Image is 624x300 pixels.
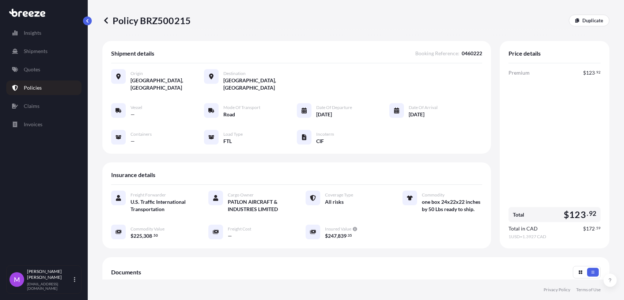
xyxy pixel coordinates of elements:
span: 1 USD = 1.3927 CAD [508,234,601,240]
span: . [595,71,596,74]
span: U.S. Traffic International Transportation [131,198,191,213]
p: Insights [24,29,41,37]
a: Privacy Policy [544,287,570,293]
a: Policies [6,80,82,95]
a: Shipments [6,44,82,59]
span: Shipment details [111,50,154,57]
span: Containers [131,131,152,137]
span: Date of Departure [316,105,352,110]
span: $ [583,70,586,75]
span: Destination [223,71,246,76]
span: 50 [154,234,158,237]
span: 92 [589,211,596,216]
span: Documents [111,269,141,276]
span: 92 [596,71,601,74]
p: Duplicate [582,17,603,24]
span: 308 [143,233,152,239]
span: 247 [328,233,337,239]
p: Policies [24,84,42,91]
span: $ [583,226,586,231]
p: Policy BRZ500215 [102,15,191,26]
a: Quotes [6,62,82,77]
span: 225 [133,233,142,239]
a: Insights [6,26,82,40]
span: CIF [316,138,324,145]
p: [PERSON_NAME] [PERSON_NAME] [27,269,72,280]
span: FTL [223,138,232,145]
span: — [131,111,135,118]
a: Duplicate [569,15,609,26]
span: 123 [569,210,586,219]
span: — [228,232,232,240]
p: Invoices [24,121,42,128]
span: Booking Reference : [415,50,460,57]
p: Claims [24,102,39,110]
span: Total in CAD [508,225,538,232]
span: $ [131,233,133,239]
span: Coverage Type [325,192,353,198]
span: PATLON AIRCRAFT & INDUSTRIES LIMITED [228,198,288,213]
p: Quotes [24,66,40,73]
span: [DATE] [316,111,332,118]
span: 839 [338,233,347,239]
span: , [337,233,338,239]
span: Load Type [223,131,243,137]
span: Incoterm [316,131,334,137]
span: Commodity [422,192,445,198]
span: Cargo Owner [228,192,254,198]
span: 35 [348,234,352,237]
span: Freight Forwarder [131,192,166,198]
a: Invoices [6,117,82,132]
span: Vessel [131,105,142,110]
span: , [142,233,143,239]
span: M [14,276,20,283]
span: Premium [508,69,530,76]
span: Date of Arrival [409,105,438,110]
p: [EMAIL_ADDRESS][DOMAIN_NAME] [27,282,72,290]
span: . [152,234,153,237]
p: Shipments [24,48,48,55]
span: Total [513,211,524,218]
span: [GEOGRAPHIC_DATA], [GEOGRAPHIC_DATA] [131,77,204,91]
span: [DATE] [409,111,424,118]
span: [GEOGRAPHIC_DATA], [GEOGRAPHIC_DATA] [223,77,297,91]
span: Road [223,111,235,118]
span: $ [564,210,569,219]
span: 0460222 [462,50,482,57]
span: — [131,138,135,145]
span: 123 [586,70,595,75]
span: . [595,227,596,229]
span: Mode of Transport [223,105,260,110]
span: . [587,211,588,216]
span: All risks [325,198,344,206]
span: Commodity Value [131,226,164,232]
span: $ [325,233,328,239]
span: 59 [596,227,601,229]
span: one box 24x22x22 inches by 50 Lbs ready to ship. [422,198,482,213]
span: 172 [586,226,595,231]
span: Origin [131,71,143,76]
span: Freight Cost [228,226,251,232]
span: Price details [508,50,541,57]
a: Claims [6,99,82,113]
span: Insured Value [325,226,351,232]
a: Terms of Use [576,287,601,293]
span: Insurance details [111,171,155,179]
